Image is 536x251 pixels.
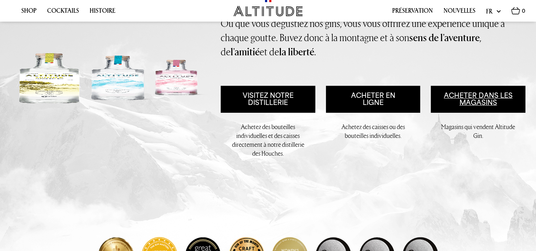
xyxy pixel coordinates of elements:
p: Magasins qui vendent Altitude Gin. [440,122,516,140]
a: Acheter dans les magasins [431,86,525,113]
a: Acheter en ligne [326,86,421,113]
p: Achetez des caisses ou des bouteilles individuelles. [335,122,411,140]
a: Cocktails [47,7,79,18]
img: Basket [511,7,520,15]
a: Shop [21,7,36,18]
a: Nouvelles [444,7,475,18]
p: Où que vous dégustiez nos gins, vous vous offrirez une expérience unique à chaque goutte. Buvez d... [221,16,525,59]
img: Altitude Gin [233,6,303,16]
a: Histoire [90,7,115,18]
strong: sens de l'aventure [409,31,480,44]
strong: l'amitié [231,45,260,58]
p: Achetez des bouteilles individuelles et des caisses directement à notre distillerie des Houches. [230,122,306,158]
a: 0 [511,7,525,18]
strong: la liberté [279,45,314,58]
a: Préservation [392,7,433,18]
a: Visitez notre distillerie [221,86,315,113]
